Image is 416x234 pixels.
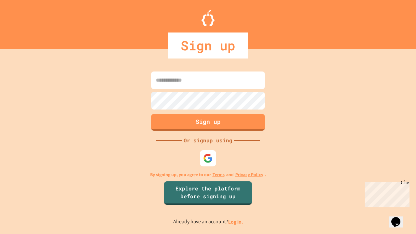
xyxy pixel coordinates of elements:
[3,3,45,41] div: Chat with us now!Close
[213,171,225,178] a: Terms
[173,218,243,226] p: Already have an account?
[389,208,409,227] iframe: chat widget
[164,181,252,205] a: Explore the platform before signing up
[228,218,243,225] a: Log in.
[168,32,248,58] div: Sign up
[182,136,234,144] div: Or signup using
[362,180,409,207] iframe: chat widget
[235,171,263,178] a: Privacy Policy
[151,114,265,131] button: Sign up
[150,171,266,178] p: By signing up, you agree to our and .
[203,153,213,163] img: google-icon.svg
[201,10,214,26] img: Logo.svg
